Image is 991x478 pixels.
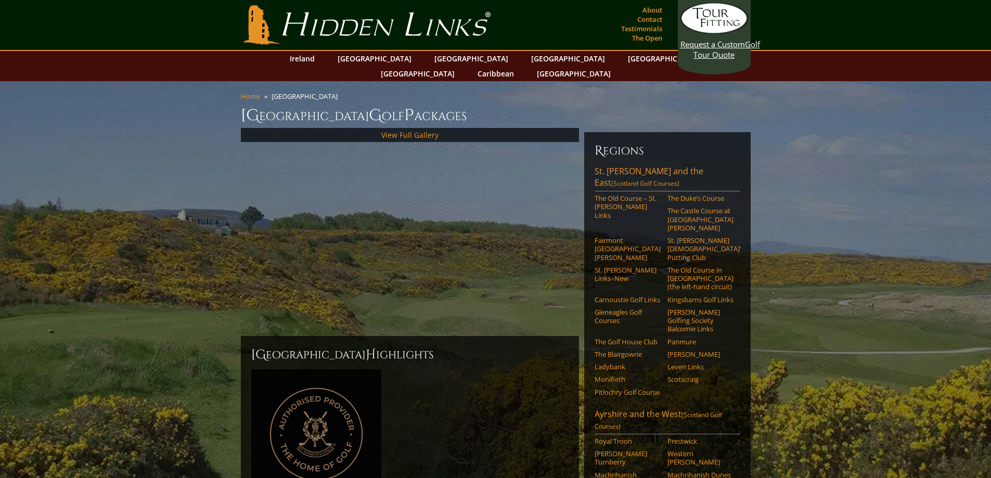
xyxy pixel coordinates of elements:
a: Carnoustie Golf Links [595,295,661,304]
a: The Old Course in [GEOGRAPHIC_DATA] (the left-hand circuit) [667,266,733,291]
a: Testimonials [619,21,665,36]
a: Kingsbarns Golf Links [667,295,733,304]
a: Caribbean [472,66,519,81]
a: Prestwick [667,437,733,445]
a: [PERSON_NAME] [667,350,733,358]
span: G [369,105,382,126]
a: Ayrshire and the West(Scotland Golf Courses) [595,408,740,434]
a: Ireland [285,51,320,66]
a: Monifieth [595,375,661,383]
span: (Scotland Golf Courses) [595,410,722,431]
a: Home [241,92,260,101]
span: H [366,346,376,363]
a: The Open [629,31,665,45]
a: [GEOGRAPHIC_DATA] [376,66,460,81]
a: St. [PERSON_NAME] and the East(Scotland Golf Courses) [595,165,740,191]
a: [PERSON_NAME] Turnberry [595,449,661,467]
a: Contact [635,12,665,27]
a: [GEOGRAPHIC_DATA] [532,66,616,81]
span: P [404,105,414,126]
span: (Scotland Golf Courses) [611,179,679,188]
h1: [GEOGRAPHIC_DATA] olf ackages [241,105,751,126]
h2: [GEOGRAPHIC_DATA] ighlights [251,346,569,363]
a: St. [PERSON_NAME] Links–New [595,266,661,283]
a: The Castle Course at [GEOGRAPHIC_DATA][PERSON_NAME] [667,206,733,232]
a: The Duke’s Course [667,194,733,202]
a: Gleneagles Golf Courses [595,308,661,325]
span: Request a Custom [680,39,745,49]
a: About [640,3,665,17]
h6: Regions [595,143,740,159]
a: St. [PERSON_NAME] [DEMOGRAPHIC_DATA]’ Putting Club [667,236,733,262]
a: Request a CustomGolf Tour Quote [680,3,748,60]
a: View Full Gallery [381,130,439,140]
a: Scotscraig [667,375,733,383]
a: Panmure [667,338,733,346]
a: Ladybank [595,363,661,371]
a: [GEOGRAPHIC_DATA] [429,51,513,66]
a: Fairmont [GEOGRAPHIC_DATA][PERSON_NAME] [595,236,661,262]
a: [GEOGRAPHIC_DATA] [332,51,417,66]
a: [GEOGRAPHIC_DATA] [623,51,707,66]
a: Pitlochry Golf Course [595,388,661,396]
a: The Blairgowrie [595,350,661,358]
a: Leven Links [667,363,733,371]
a: The Golf House Club [595,338,661,346]
a: Western [PERSON_NAME] [667,449,733,467]
a: [GEOGRAPHIC_DATA] [526,51,610,66]
a: The Old Course – St. [PERSON_NAME] Links [595,194,661,219]
a: Royal Troon [595,437,661,445]
a: [PERSON_NAME] Golfing Society Balcomie Links [667,308,733,333]
li: [GEOGRAPHIC_DATA] [272,92,342,101]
